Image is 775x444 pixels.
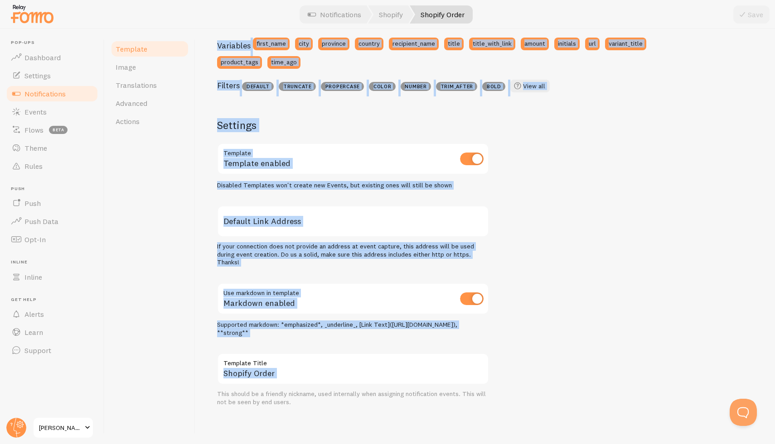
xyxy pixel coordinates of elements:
span: Translations [116,81,157,90]
button: title [444,38,464,50]
span: Push [11,186,99,192]
span: bold [482,82,505,91]
span: Inline [24,272,42,282]
button: title_with_link [469,38,515,50]
iframe: Help Scout Beacon - Open [730,399,757,426]
span: default [242,82,274,91]
span: propercase [321,82,364,91]
h3: Variables [217,40,251,51]
a: Dashboard [5,48,99,67]
span: Get Help [11,297,99,303]
button: amount [521,38,549,50]
button: province [318,38,349,50]
a: Advanced [110,94,189,112]
a: Rules [5,157,99,175]
a: Translations [110,76,189,94]
span: beta [49,126,68,134]
button: url [585,38,600,50]
a: Notifications [5,85,99,103]
span: Events [24,107,47,116]
span: Inline [11,259,99,265]
span: Theme [24,143,47,153]
span: Opt-In [24,235,46,244]
a: Opt-In [5,230,99,248]
a: Template [110,40,189,58]
span: [PERSON_NAME]’s Treasures15 [39,422,82,433]
button: initials [554,38,580,50]
span: Advanced [116,99,147,108]
button: recipient_name [389,38,439,50]
div: If your connection does not provide an address at event capture, this address will be used during... [217,243,489,267]
a: Flows beta [5,121,99,139]
a: Inline [5,268,99,286]
span: Learn [24,328,43,337]
a: Image [110,58,189,76]
a: Push Data [5,212,99,230]
span: number [401,82,431,91]
span: truncate [279,82,316,91]
button: variant_title [605,38,646,50]
span: Rules [24,162,43,171]
a: [PERSON_NAME]’s Treasures15 [33,417,94,439]
div: Supported markdown: *emphasized*, _underline_, [Link Text]([URL][DOMAIN_NAME]), **strong** [217,321,489,337]
span: Support [24,346,51,355]
a: Support [5,341,99,359]
a: Theme [5,139,99,157]
span: Flows [24,125,44,134]
a: Push [5,194,99,212]
span: Push Data [24,217,58,226]
label: Template Title [217,353,489,368]
button: time_ago [267,56,300,69]
a: Learn [5,323,99,341]
div: Disabled Templates won't create new Events, but existing ones will still be shown [217,181,489,190]
span: color [369,82,396,91]
button: product_tags [217,56,262,69]
label: Default Link Address [217,205,489,237]
span: Actions [116,117,140,126]
span: Dashboard [24,53,61,62]
div: Markdown enabled [217,283,489,316]
span: Notifications [24,89,66,98]
button: country [355,38,383,50]
div: This should be a friendly nickname, used internally when assigning notification events. This will... [217,390,489,406]
a: Actions [110,112,189,130]
a: View all [510,80,550,92]
span: Template [116,44,147,53]
span: trim_after [436,82,477,91]
a: Alerts [5,305,99,323]
span: Push [24,199,41,208]
button: city [295,38,313,50]
h2: Settings [217,118,489,132]
button: first_name [253,38,290,50]
a: Settings [5,67,99,85]
h3: Filters [217,80,240,91]
span: Alerts [24,310,44,319]
a: Events [5,103,99,121]
span: Image [116,62,136,72]
span: Pop-ups [11,40,99,46]
span: Settings [24,71,51,80]
div: Template enabled [217,143,489,176]
img: fomo-relay-logo-orange.svg [10,2,55,25]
